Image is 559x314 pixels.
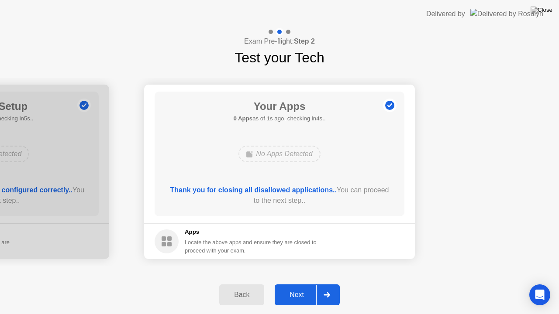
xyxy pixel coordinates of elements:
div: Next [277,291,316,299]
div: Back [222,291,262,299]
img: Close [531,7,552,14]
button: Back [219,284,264,305]
h4: Exam Pre-flight: [244,36,315,47]
h1: Test your Tech [235,47,324,68]
div: Delivered by [426,9,465,19]
div: Open Intercom Messenger [529,284,550,305]
h5: Apps [185,228,317,236]
b: Thank you for closing all disallowed applications.. [170,186,337,194]
div: Locate the above apps and ensure they are closed to proceed with your exam. [185,238,317,255]
h5: as of 1s ago, checking in4s.. [233,114,325,123]
button: Next [275,284,340,305]
h1: Your Apps [233,99,325,114]
b: 0 Apps [233,115,252,122]
div: You can proceed to the next step.. [167,185,392,206]
b: Step 2 [294,38,315,45]
div: No Apps Detected [238,146,320,162]
img: Delivered by Rosalyn [470,9,543,19]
